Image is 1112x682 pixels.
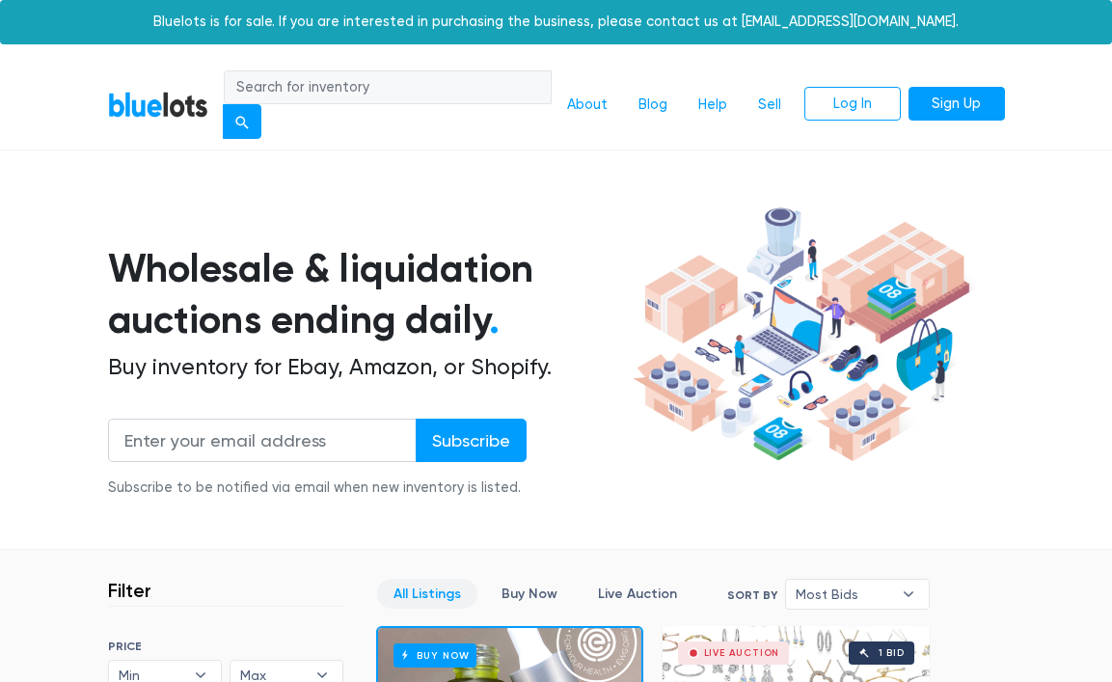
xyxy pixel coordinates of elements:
h3: Filter [108,579,151,602]
input: Enter your email address [108,419,417,462]
h1: Wholesale & liquidation auctions ending daily [108,243,628,345]
span: Most Bids [796,580,892,609]
b: ▾ [888,580,929,609]
a: Log In [804,87,901,122]
input: Search for inventory [224,70,552,105]
a: About [552,87,623,123]
div: Subscribe to be notified via email when new inventory is listed. [108,477,527,499]
h2: Buy inventory for Ebay, Amazon, or Shopify. [108,354,628,381]
input: Subscribe [416,419,527,462]
img: hero-ee84e7d0318cb26816c560f6b4441b76977f77a177738b4e94f68c95b2b83dbb.png [628,201,976,468]
a: Sell [743,87,797,123]
h6: Buy Now [393,643,477,668]
a: BlueLots [108,91,208,119]
a: Sign Up [909,87,1005,122]
div: 1 bid [879,648,905,658]
span: . [489,296,500,343]
a: Buy Now [485,579,574,609]
label: Sort By [727,587,777,604]
div: Live Auction [704,648,780,658]
a: Live Auction [582,579,693,609]
a: All Listings [377,579,477,609]
a: Blog [623,87,683,123]
h6: PRICE [108,640,343,653]
a: Help [683,87,743,123]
